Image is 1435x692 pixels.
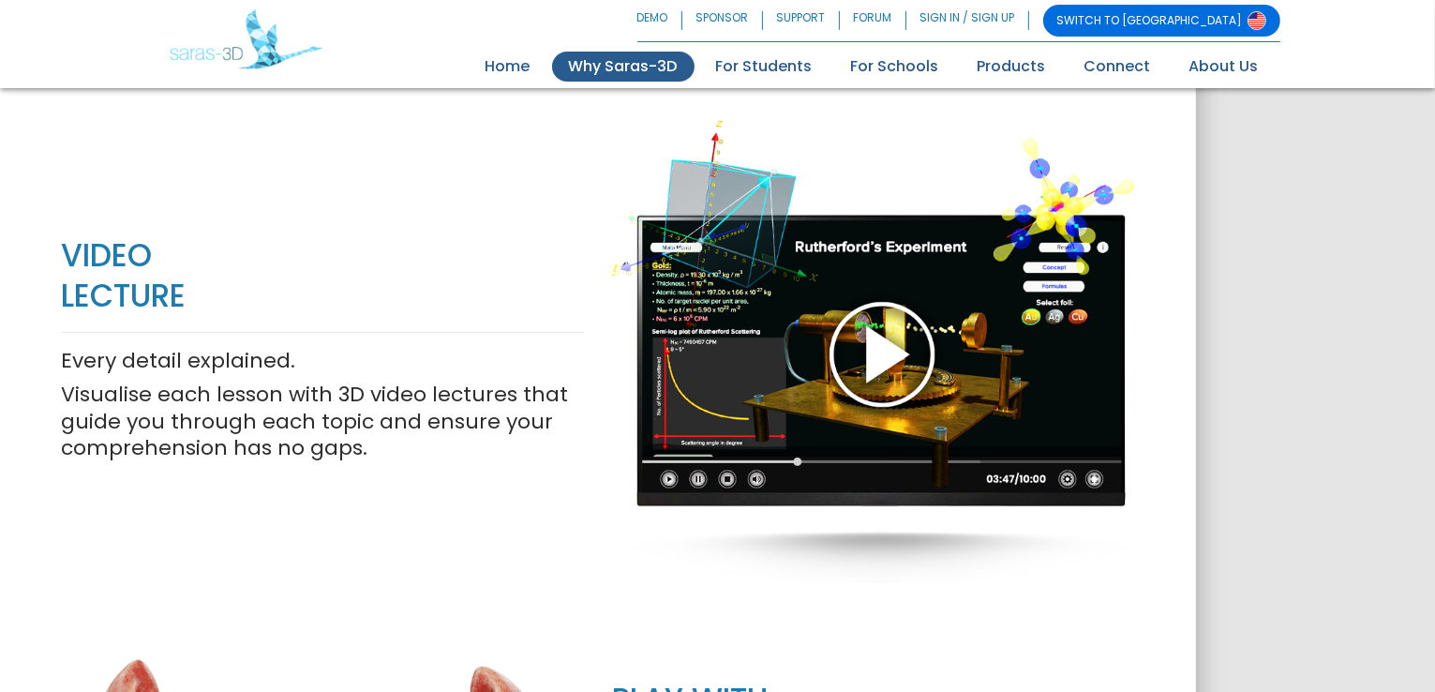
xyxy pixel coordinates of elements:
a: SIGN IN / SIGN UP [906,5,1029,37]
a: Why Saras-3D [552,52,695,82]
a: SWITCH TO [GEOGRAPHIC_DATA] [1043,5,1280,37]
a: FORUM [840,5,906,37]
p: Visualise each lesson with 3D video lectures that guide you through each topic and ensure your co... [61,382,584,462]
a: Connect [1068,52,1168,82]
a: About Us [1173,52,1276,82]
a: DEMO [637,5,682,37]
p: Every detail explained. [61,348,584,375]
a: Products [961,52,1063,82]
a: SPONSOR [682,5,763,37]
img: Saras 3D [170,9,322,69]
a: For Students [699,52,830,82]
a: SUPPORT [763,5,840,37]
img: Switch to USA [1248,11,1266,30]
a: Home [469,52,547,82]
a: For Schools [834,52,956,82]
p: VIDEO LECTURE [61,236,584,317]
